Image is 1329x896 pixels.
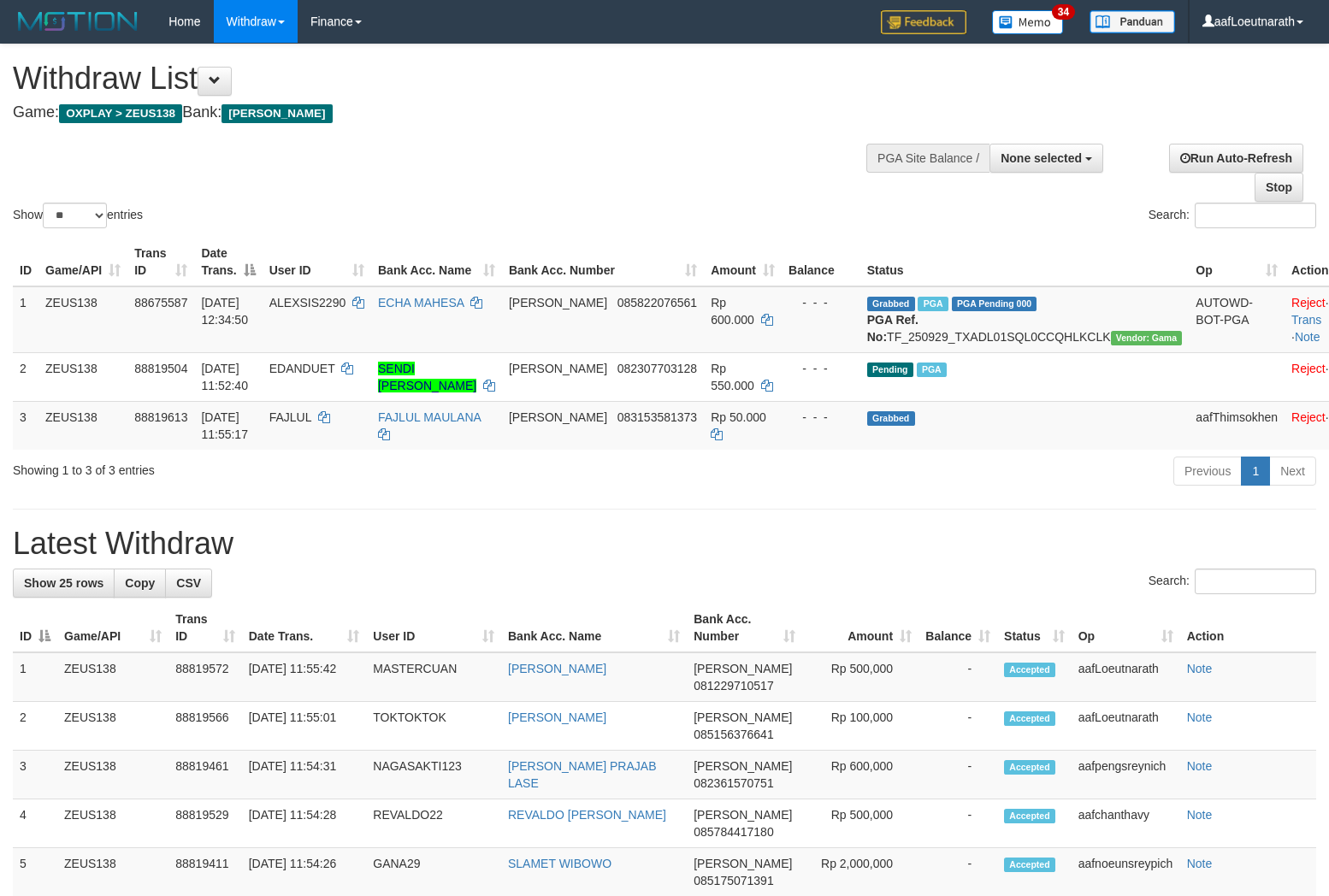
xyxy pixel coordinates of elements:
span: [PERSON_NAME] [694,857,792,870]
label: Search: [1149,569,1316,594]
td: 3 [13,401,38,450]
span: [PERSON_NAME] [694,808,792,822]
th: User ID: activate to sort column ascending [366,604,501,652]
span: Copy 082307703128 to clipboard [617,362,697,375]
td: 3 [13,751,57,799]
a: Note [1187,857,1213,870]
img: Feedback.jpg [881,10,966,34]
span: Accepted [1004,858,1055,872]
b: PGA Ref. No: [867,313,918,344]
span: Rp 600.000 [711,296,754,327]
a: Copy [114,569,166,598]
td: Rp 500,000 [802,652,918,702]
span: Accepted [1004,711,1055,726]
span: Marked by aafpengsreynich [917,363,947,377]
th: Bank Acc. Name: activate to sort column ascending [371,238,502,286]
span: [PERSON_NAME] [221,104,332,123]
th: ID: activate to sort column descending [13,604,57,652]
a: [PERSON_NAME] [508,662,606,675]
span: Show 25 rows [24,576,103,590]
td: AUTOWD-BOT-PGA [1189,286,1285,353]
span: Copy 085822076561 to clipboard [617,296,697,309]
img: panduan.png [1090,10,1175,33]
th: Op: activate to sort column ascending [1072,604,1180,652]
td: NAGASAKTI123 [366,751,501,799]
td: [DATE] 11:55:01 [242,702,367,751]
button: None selected [989,144,1103,173]
td: Rp 100,000 [802,702,918,751]
th: Op: activate to sort column ascending [1189,238,1285,286]
td: 88819566 [168,702,242,751]
a: CSV [165,569,212,598]
th: ID [13,238,38,286]
th: Balance [782,238,860,286]
span: [PERSON_NAME] [694,759,792,773]
th: Game/API: activate to sort column ascending [38,238,127,286]
span: PGA Pending [952,297,1037,311]
span: Copy 081229710517 to clipboard [694,679,773,693]
span: FAJLUL [269,410,311,424]
td: 88819529 [168,799,242,848]
th: Game/API: activate to sort column ascending [57,604,168,652]
span: EDANDUET [269,362,335,375]
a: ECHA MAHESA [378,296,464,309]
a: Reject [1291,296,1326,309]
th: Date Trans.: activate to sort column descending [194,238,262,286]
span: [PERSON_NAME] [509,296,607,309]
span: Pending [867,363,913,377]
span: Copy 083153581373 to clipboard [617,410,697,424]
div: - - - [789,294,854,311]
th: Amount: activate to sort column ascending [802,604,918,652]
span: Copy 085156376641 to clipboard [694,728,773,741]
td: [DATE] 11:54:28 [242,799,367,848]
th: Trans ID: activate to sort column ascending [127,238,194,286]
td: aafLoeutnarath [1072,702,1180,751]
a: Note [1187,710,1213,724]
span: Accepted [1004,663,1055,677]
a: Reject [1291,410,1326,424]
td: ZEUS138 [57,751,168,799]
span: Marked by aafpengsreynich [918,297,948,311]
td: aafThimsokhen [1189,401,1285,450]
input: Search: [1195,569,1316,594]
td: - [918,652,997,702]
a: Show 25 rows [13,569,115,598]
h4: Game: Bank: [13,104,869,121]
td: - [918,799,997,848]
span: CSV [176,576,201,590]
td: Rp 500,000 [802,799,918,848]
span: Accepted [1004,760,1055,775]
label: Show entries [13,203,143,228]
span: Grabbed [867,297,915,311]
span: Rp 550.000 [711,362,754,392]
td: 2 [13,702,57,751]
th: Bank Acc. Number: activate to sort column ascending [687,604,802,652]
th: Status [860,238,1190,286]
td: [DATE] 11:54:31 [242,751,367,799]
a: Run Auto-Refresh [1169,144,1303,173]
td: ZEUS138 [38,286,127,353]
th: Status: activate to sort column ascending [997,604,1072,652]
td: REVALDO22 [366,799,501,848]
a: [PERSON_NAME] [508,710,606,724]
td: aafchanthavy [1072,799,1180,848]
td: ZEUS138 [38,352,127,401]
td: ZEUS138 [57,702,168,751]
span: Copy 085784417180 to clipboard [694,825,773,839]
span: [PERSON_NAME] [694,710,792,724]
td: 4 [13,799,57,848]
div: - - - [789,360,854,377]
td: ZEUS138 [38,401,127,450]
span: Rp 50.000 [711,410,766,424]
th: User ID: activate to sort column ascending [263,238,371,286]
input: Search: [1195,203,1316,228]
th: Trans ID: activate to sort column ascending [168,604,242,652]
td: MASTERCUAN [366,652,501,702]
a: Stop [1255,173,1303,202]
h1: Withdraw List [13,62,869,96]
th: Amount: activate to sort column ascending [704,238,782,286]
td: TOKTOKTOK [366,702,501,751]
span: Accepted [1004,809,1055,823]
a: Reject [1291,362,1326,375]
td: Rp 600,000 [802,751,918,799]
